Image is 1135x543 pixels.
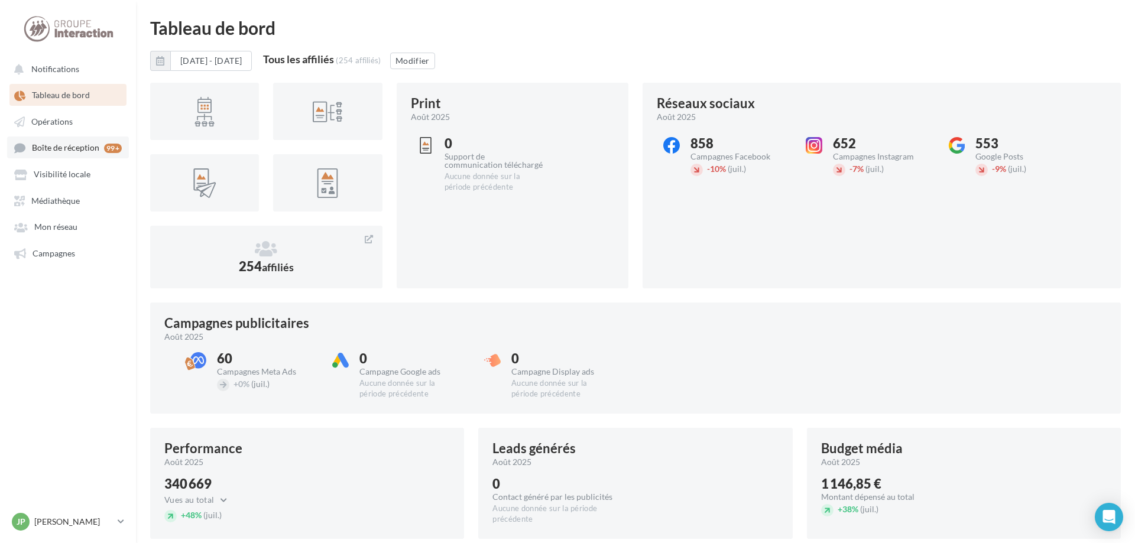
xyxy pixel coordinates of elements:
[31,64,79,74] span: Notifications
[492,493,625,501] div: Contact généré par les publicités
[239,258,294,274] span: 254
[849,164,864,174] span: 7%
[104,144,122,153] div: 99+
[170,51,252,71] button: [DATE] - [DATE]
[262,261,294,274] span: affiliés
[217,368,316,376] div: Campagnes Meta Ads
[1008,164,1026,174] span: (juil.)
[7,190,129,211] a: Médiathèque
[32,90,90,100] span: Tableau de bord
[492,442,576,455] div: Leads générés
[860,504,878,514] span: (juil.)
[1095,503,1123,531] div: Open Intercom Messenger
[657,111,696,123] span: août 2025
[411,97,441,110] div: Print
[263,54,334,64] div: Tous les affiliés
[181,510,202,520] span: 48%
[31,116,73,126] span: Opérations
[150,51,252,71] button: [DATE] - [DATE]
[657,97,755,110] div: Réseaux sociaux
[492,456,531,468] span: août 2025
[7,242,129,264] a: Campagnes
[7,136,129,158] a: Boîte de réception 99+
[833,137,932,150] div: 652
[992,164,995,174] span: -
[833,152,932,161] div: Campagnes Instagram
[164,442,242,455] div: Performance
[164,456,203,468] span: août 2025
[445,171,543,193] div: Aucune donnée sur la période précédente
[445,137,543,150] div: 0
[821,442,903,455] div: Budget média
[7,216,129,237] a: Mon réseau
[821,493,915,501] div: Montant dépensé au total
[511,368,610,376] div: Campagne Display ads
[492,477,625,490] div: 0
[7,84,129,105] a: Tableau de bord
[7,58,124,79] button: Notifications
[164,317,309,330] div: Campagnes publicitaires
[492,503,625,525] div: Aucune donnée sur la période précédente
[17,516,25,528] span: JP
[445,152,543,169] div: Support de communication téléchargé
[7,163,129,184] a: Visibilité locale
[234,379,249,389] span: 0%
[838,504,842,514] span: +
[203,510,222,520] span: (juil.)
[690,137,789,150] div: 858
[164,493,234,507] button: Vues au total
[32,143,99,153] span: Boîte de réception
[164,331,203,343] span: août 2025
[821,456,860,468] span: août 2025
[181,510,186,520] span: +
[251,379,270,389] span: (juil.)
[34,222,77,232] span: Mon réseau
[838,504,858,514] span: 38%
[336,56,381,65] div: (254 affiliés)
[690,152,789,161] div: Campagnes Facebook
[975,152,1074,161] div: Google Posts
[31,196,80,206] span: Médiathèque
[7,110,129,132] a: Opérations
[150,19,1121,37] div: Tableau de bord
[849,164,852,174] span: -
[359,368,458,376] div: Campagne Google ads
[511,352,610,365] div: 0
[728,164,746,174] span: (juil.)
[34,516,113,528] p: [PERSON_NAME]
[33,248,75,258] span: Campagnes
[217,352,316,365] div: 60
[707,164,710,174] span: -
[865,164,884,174] span: (juil.)
[992,164,1006,174] span: 9%
[359,352,458,365] div: 0
[234,379,238,389] span: +
[390,53,435,69] button: Modifier
[707,164,726,174] span: 10%
[411,111,450,123] span: août 2025
[164,477,234,490] div: 340 669
[821,477,915,490] div: 1 146,85 €
[359,378,458,399] div: Aucune donnée sur la période précédente
[34,170,90,180] span: Visibilité locale
[975,137,1074,150] div: 553
[511,378,610,399] div: Aucune donnée sur la période précédente
[9,511,127,533] a: JP [PERSON_NAME]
